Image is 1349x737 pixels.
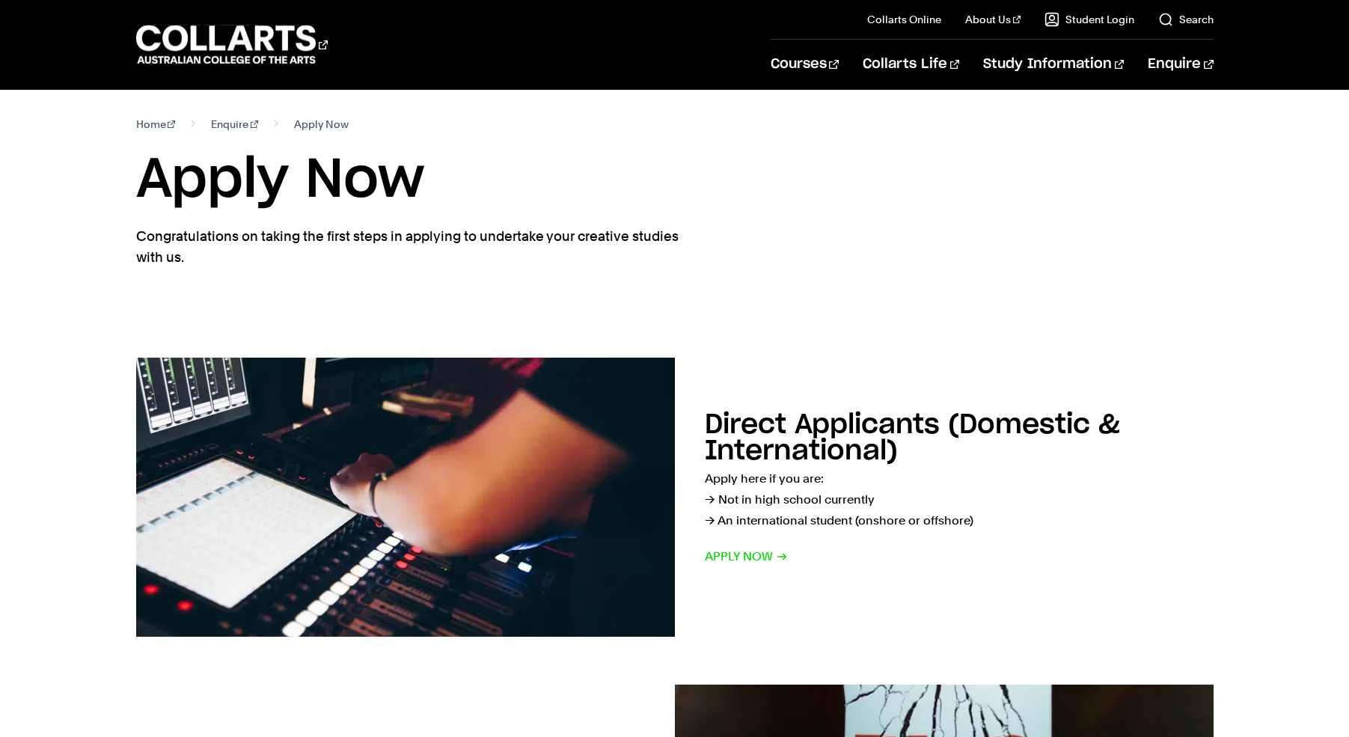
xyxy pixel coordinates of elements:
a: Search [1158,12,1214,27]
span: Apply Now [294,114,349,135]
a: Enquire [1148,40,1213,89]
h1: Apply Now [136,147,1214,214]
a: Collarts Online [867,12,941,27]
a: Collarts Life [863,40,959,89]
a: Courses [771,40,839,89]
p: Apply here if you are: → Not in high school currently → An international student (onshore or offs... [705,468,1214,531]
div: Go to homepage [136,23,328,66]
a: Direct Applicants (Domestic & International) Apply here if you are:→ Not in high school currently... [136,358,1214,637]
h2: Direct Applicants (Domestic & International) [705,412,1120,465]
a: Study Information [983,40,1124,89]
a: Enquire [211,114,258,135]
a: Student Login [1044,12,1134,27]
span: Apply now [705,546,788,567]
p: Congratulations on taking the first steps in applying to undertake your creative studies with us. [136,226,682,268]
a: Home [136,114,176,135]
a: About Us [965,12,1021,27]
